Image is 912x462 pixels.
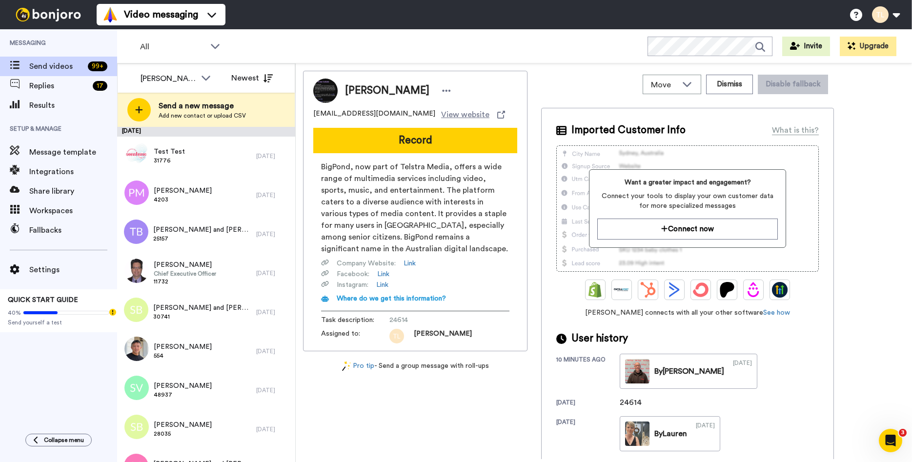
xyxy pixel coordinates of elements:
[303,361,527,371] div: - Send a group message with roll-ups
[377,269,389,279] a: Link
[154,270,216,278] span: Chief Executive Officer
[141,73,196,84] div: [PERSON_NAME]
[124,220,148,244] img: tb.png
[625,422,649,446] img: 5cab5dc4-4f05-491d-a2c4-f5681365c569-thumb.jpg
[614,282,629,298] img: Ontraport
[696,422,715,446] div: [DATE]
[654,365,724,377] div: By [PERSON_NAME]
[44,436,84,444] span: Collapse menu
[117,127,295,137] div: [DATE]
[758,75,828,94] button: Disable fallback
[159,100,246,112] span: Send a new message
[29,100,117,111] span: Results
[597,219,777,240] button: Connect now
[12,8,85,21] img: bj-logo-header-white.svg
[588,282,603,298] img: Shopify
[256,230,290,238] div: [DATE]
[441,109,505,121] a: View website
[640,282,656,298] img: Hubspot
[29,185,117,197] span: Share library
[29,146,117,158] span: Message template
[733,359,752,383] div: [DATE]
[389,329,404,343] img: tl.png
[706,75,753,94] button: Dismiss
[25,434,92,446] button: Collapse menu
[256,152,290,160] div: [DATE]
[88,61,107,71] div: 99 +
[746,282,761,298] img: Drip
[29,60,84,72] span: Send videos
[124,8,198,21] span: Video messaging
[345,83,429,98] span: [PERSON_NAME]
[8,309,21,317] span: 40%
[313,128,517,153] button: Record
[376,280,388,290] a: Link
[124,415,149,439] img: sb.png
[556,308,819,318] span: [PERSON_NAME] connects with all your other software
[719,282,735,298] img: Patreon
[102,7,118,22] img: vm-color.svg
[337,269,369,279] span: Facebook :
[159,112,246,120] span: Add new contact or upload CSV
[154,391,212,399] span: 48937
[620,397,669,408] div: 24614
[108,308,117,317] div: Tooltip anchor
[899,429,907,437] span: 3
[29,80,89,92] span: Replies
[256,191,290,199] div: [DATE]
[414,329,472,343] span: [PERSON_NAME]
[772,124,819,136] div: What is this?
[620,416,720,451] a: ByLauren[DATE]
[556,356,620,389] div: 10 minutes ago
[124,259,149,283] img: 1f4111b6-c27a-435c-8c1d-aca96be49fa3.jpg
[879,429,902,452] iframe: Intercom live chat
[772,282,788,298] img: GoHighLevel
[154,278,216,285] span: 11732
[256,425,290,433] div: [DATE]
[29,224,117,236] span: Fallbacks
[154,186,212,196] span: [PERSON_NAME]
[337,295,446,302] span: Where do we get this information?
[667,282,682,298] img: ActiveCampaign
[124,298,148,322] img: sb.png
[153,303,251,313] span: [PERSON_NAME] and [PERSON_NAME]
[153,313,251,321] span: 30741
[597,178,777,187] span: Want a greater impact and engagement?
[256,347,290,355] div: [DATE]
[625,359,649,383] img: 734efd2c-8c5f-4aa0-acb3-eaa5d2aa8079-thumb.jpg
[154,196,212,203] span: 4203
[763,309,790,316] a: See how
[154,157,185,164] span: 31776
[620,354,757,389] a: By[PERSON_NAME][DATE]
[124,337,149,361] img: 65cd7bfd-88ea-42ab-9572-302cc206d36d.jpg
[342,361,351,371] img: magic-wand.svg
[337,259,396,268] span: Company Website :
[256,308,290,316] div: [DATE]
[441,109,489,121] span: View website
[29,205,117,217] span: Workspaces
[651,79,677,91] span: Move
[29,166,117,178] span: Integrations
[154,260,216,270] span: [PERSON_NAME]
[154,342,212,352] span: [PERSON_NAME]
[404,259,416,268] a: Link
[8,319,109,326] span: Send yourself a test
[313,79,338,103] img: Image of Tracey Laughton Smith
[154,381,212,391] span: [PERSON_NAME]
[389,315,482,325] span: 24614
[124,181,149,205] img: pm.png
[337,280,368,290] span: Instagram :
[224,68,280,88] button: Newest
[693,282,709,298] img: ConvertKit
[654,428,687,440] div: By Lauren
[29,264,117,276] span: Settings
[124,376,149,400] img: sv.png
[153,225,251,235] span: [PERSON_NAME] and [PERSON_NAME]
[571,331,628,346] span: User history
[154,147,185,157] span: Test Test
[556,418,620,451] div: [DATE]
[782,37,830,56] button: Invite
[597,191,777,211] span: Connect your tools to display your own customer data for more specialized messages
